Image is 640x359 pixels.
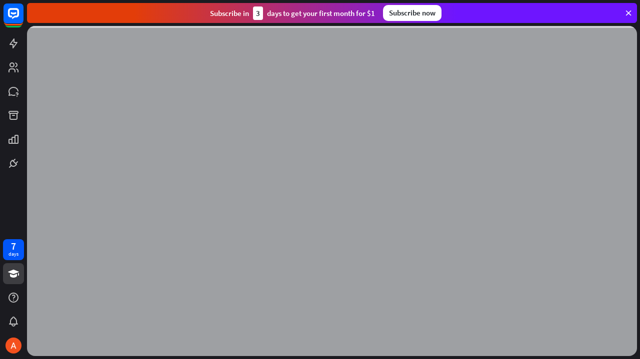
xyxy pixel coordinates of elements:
[3,239,24,260] a: 7 days
[383,5,441,21] div: Subscribe now
[253,6,263,20] div: 3
[11,242,16,251] div: 7
[210,6,375,20] div: Subscribe in days to get your first month for $1
[8,251,18,258] div: days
